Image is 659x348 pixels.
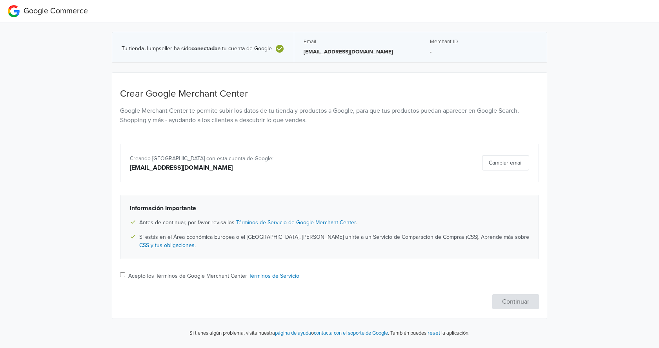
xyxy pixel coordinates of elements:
[130,163,392,172] div: [EMAIL_ADDRESS][DOMAIN_NAME]
[304,48,411,56] p: [EMAIL_ADDRESS][DOMAIN_NAME]
[120,88,539,100] h4: Crear Google Merchant Center
[120,106,539,125] p: Google Merchant Center te permite subir los datos de tu tienda y productos a Google, para que tus...
[128,272,299,280] label: Acepto los Términos de Google Merchant Center
[130,155,273,162] span: Creando [GEOGRAPHIC_DATA] con esta cuenta de Google:
[139,242,195,249] a: CSS y tus obligaciones
[139,218,357,227] span: Antes de continuar, por favor revisa los .
[275,330,311,336] a: página de ayuda
[139,233,529,249] span: Si estás en el Área Económica Europea o el [GEOGRAPHIC_DATA], [PERSON_NAME] unirte a un Servicio ...
[122,46,272,52] span: Tu tienda Jumpseller ha sido a tu cuenta de Google
[236,219,356,226] a: Términos de Servicio de Google Merchant Center
[430,48,537,56] p: -
[189,330,389,337] p: Si tienes algún problema, visita nuestra o .
[428,328,440,337] button: reset
[314,330,388,336] a: contacta con el soporte de Google
[249,273,299,279] a: Términos de Servicio
[191,45,218,52] b: conectada
[430,38,537,45] h5: Merchant ID
[482,155,529,170] button: Cambiar email
[130,205,529,212] h6: Información Importante
[389,328,470,337] p: También puedes la aplicación.
[304,38,411,45] h5: Email
[24,6,88,16] span: Google Commerce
